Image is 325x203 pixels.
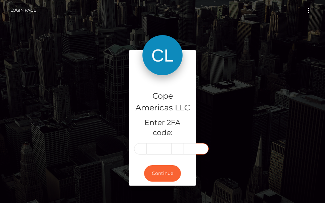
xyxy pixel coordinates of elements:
h4: Cope Americas LLC [134,90,191,114]
button: Continue [144,165,181,182]
img: Cope Americas LLC [142,35,183,75]
a: Login Page [10,3,36,17]
button: Toggle navigation [302,6,315,15]
h5: Enter 2FA code: [134,118,191,138]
